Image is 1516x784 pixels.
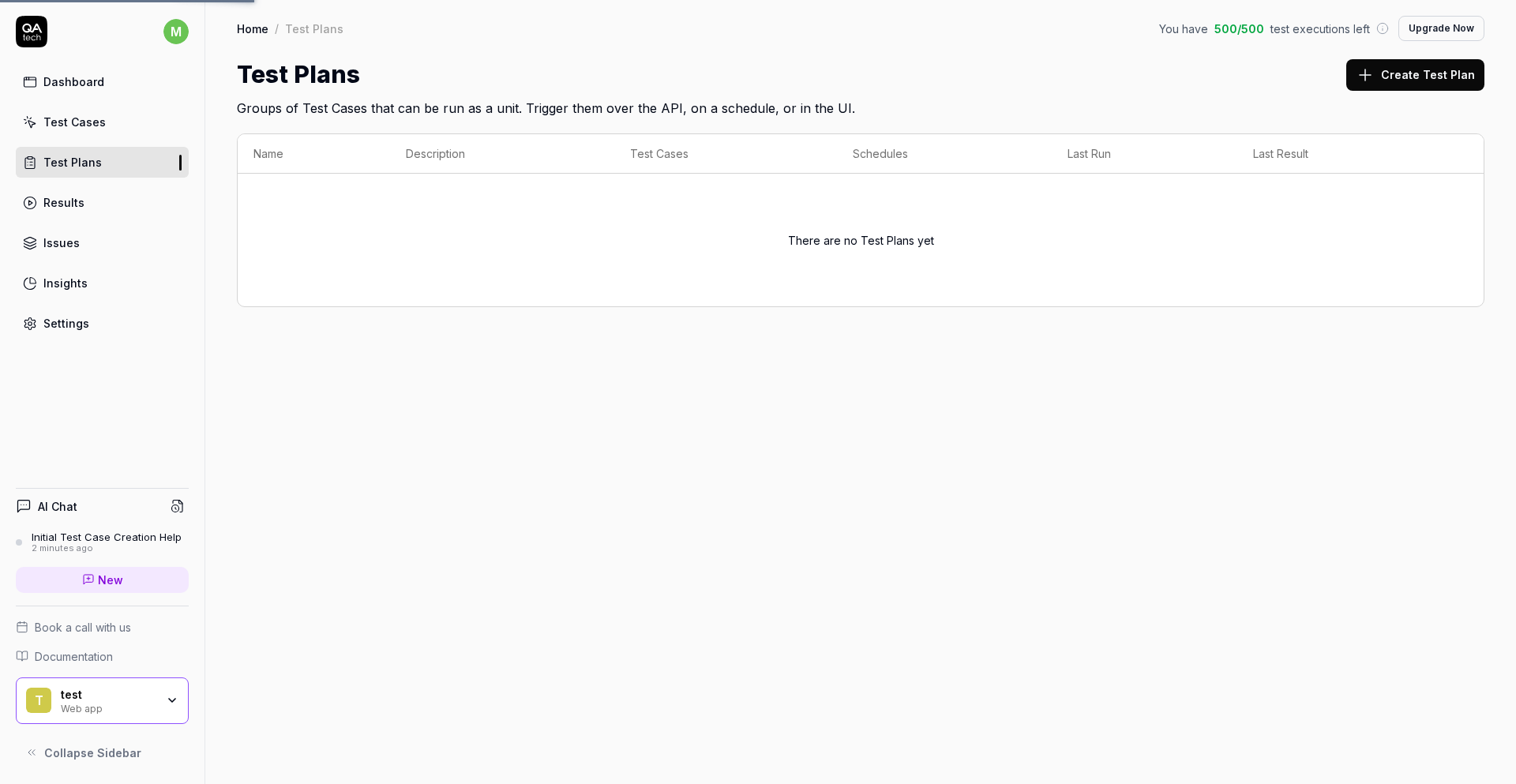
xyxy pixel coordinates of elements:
span: Book a call with us [35,619,131,636]
a: Insights [16,268,189,298]
th: Last Run [1052,134,1237,174]
a: Test Plans [16,147,189,178]
div: / [275,21,279,36]
span: t [26,688,51,713]
th: Last Result [1237,134,1452,174]
div: Test Plans [43,154,102,171]
div: Web app [61,701,156,714]
div: There are no Test Plans yet [253,183,1468,297]
span: Collapse Sidebar [44,745,141,761]
span: m [163,19,189,44]
h2: Groups of Test Cases that can be run as a unit. Trigger them over the API, on a schedule, or in t... [237,92,1484,118]
button: Create Test Plan [1346,59,1484,91]
h1: Test Plans [237,57,360,92]
a: Settings [16,308,189,339]
span: Documentation [35,648,113,665]
a: Results [16,187,189,218]
button: m [163,16,189,47]
th: Test Cases [614,134,837,174]
a: New [16,567,189,593]
a: Home [237,21,268,36]
div: test [61,688,156,702]
div: 2 minutes ago [32,543,182,554]
div: Results [43,194,84,211]
div: Dashboard [43,73,104,90]
a: Dashboard [16,66,189,97]
button: Collapse Sidebar [16,737,189,768]
div: Initial Test Case Creation Help [32,531,182,543]
h4: AI Chat [38,498,77,515]
div: Insights [43,275,88,291]
a: Initial Test Case Creation Help2 minutes ago [16,531,189,554]
div: Settings [43,315,89,332]
a: Book a call with us [16,619,189,636]
th: Name [238,134,390,174]
a: Documentation [16,648,189,665]
div: Issues [43,234,80,251]
span: test executions left [1270,21,1370,37]
a: Test Cases [16,107,189,137]
th: Description [390,134,614,174]
div: Test Cases [43,114,106,130]
span: You have [1159,21,1208,37]
div: Test Plans [285,21,343,36]
a: Issues [16,227,189,258]
span: New [98,572,123,588]
th: Schedules [837,134,1052,174]
button: ttestWeb app [16,677,189,725]
button: Upgrade Now [1398,16,1484,41]
span: 500 / 500 [1214,21,1264,37]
